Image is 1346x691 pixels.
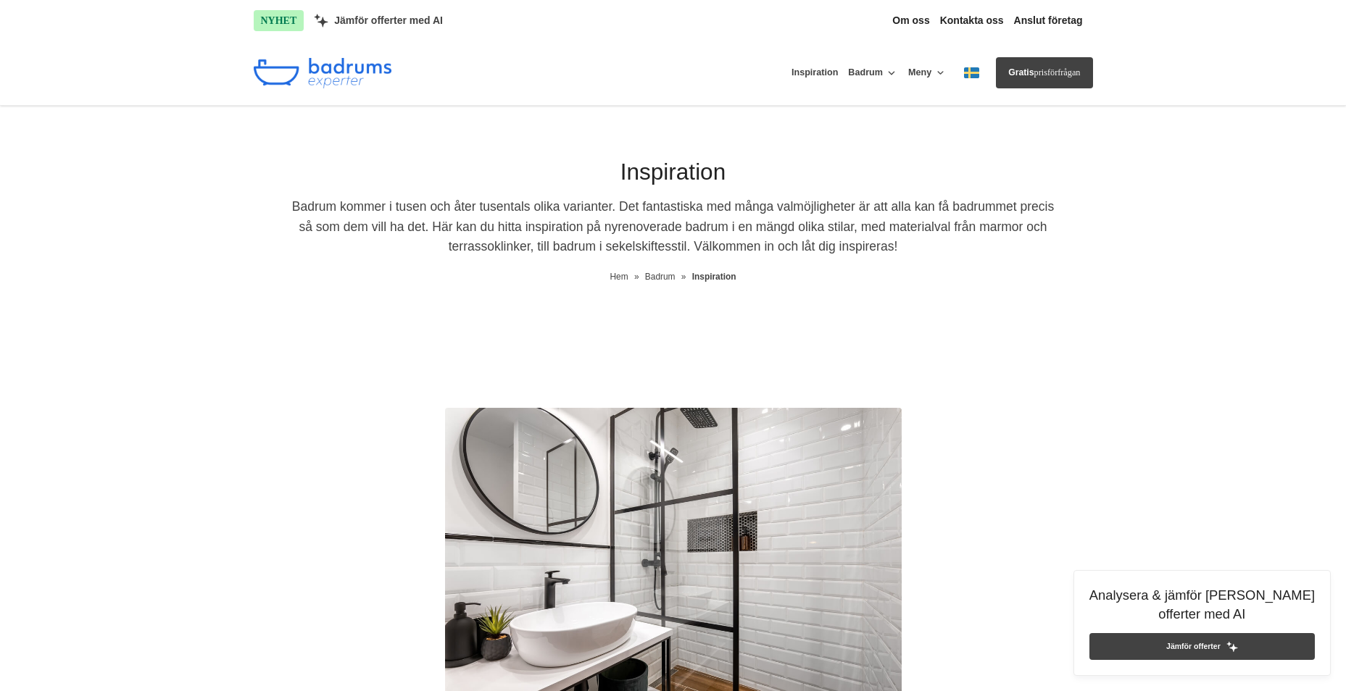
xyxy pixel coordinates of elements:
img: Badrumsexperter.se logotyp [254,58,391,88]
a: Jämför offerter [1089,633,1315,660]
a: Badrum [645,272,678,282]
a: Hem [610,272,628,282]
span: Jämför offerter [1166,640,1221,653]
button: Meny [908,56,947,90]
a: Inspiration [792,56,838,89]
nav: Breadcrumb [289,270,1058,284]
span: Badrum [645,272,676,282]
a: Om oss [892,14,929,27]
span: Jämför offerter med AI [334,14,443,27]
span: » [681,270,686,284]
span: NYHET [254,10,304,31]
a: Gratisprisförfrågan [996,57,1092,88]
a: Inspiration [692,272,736,282]
a: Jämför offerter med AI [314,14,443,28]
h1: Inspiration [289,156,1058,198]
a: Kontakta oss [940,14,1004,27]
span: Gratis [1008,67,1034,78]
p: Badrum kommer i tusen och åter tusentals olika varianter. Det fantastiska med många valmöjlighete... [289,197,1058,263]
a: Anslut företag [1014,14,1083,27]
h4: Analysera & jämför [PERSON_NAME] offerter med AI [1089,586,1315,633]
span: » [634,270,639,284]
button: Badrum [848,56,898,90]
